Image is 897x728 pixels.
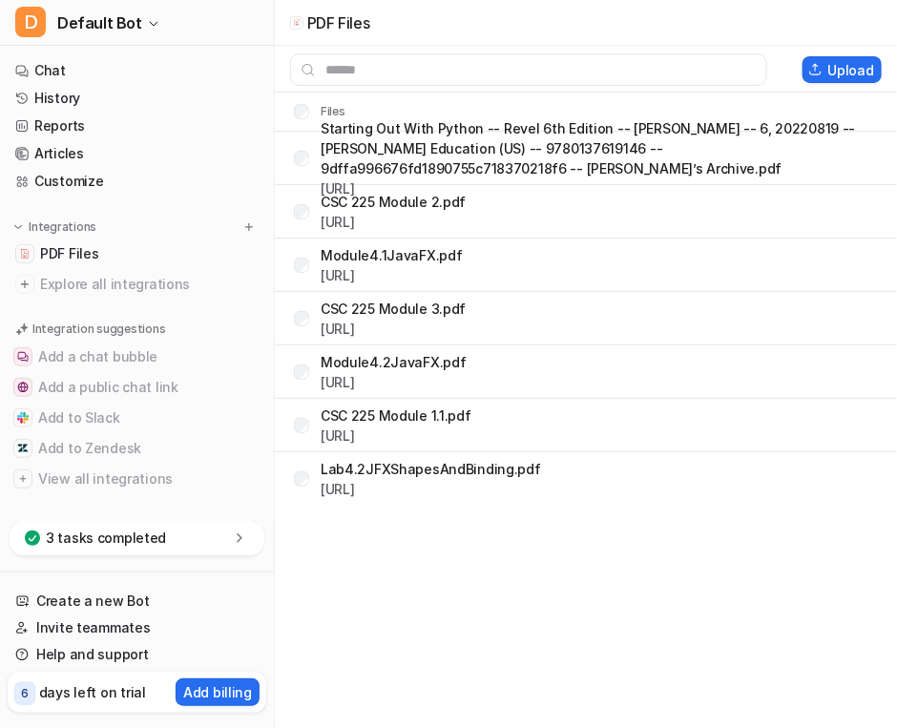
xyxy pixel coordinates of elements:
button: Upload [803,56,882,83]
p: Module4.1JavaFX.pdf [321,245,463,265]
img: explore all integrations [15,275,34,294]
button: Add a public chat linkAdd a public chat link [8,372,266,403]
p: days left on trial [39,682,146,702]
a: [URL] [321,180,355,197]
a: [URL] [321,321,355,337]
button: View all integrationsView all integrations [8,464,266,494]
img: menu_add.svg [242,220,256,234]
img: expand menu [11,220,25,234]
button: Integrations [8,218,102,237]
img: Add to Slack [17,412,29,424]
a: [URL] [321,214,355,230]
a: Chat [8,57,266,84]
a: Articles [8,140,266,167]
a: Customize [8,168,266,195]
p: PDF Files [307,13,369,32]
th: Files [279,100,346,123]
img: Add to Zendesk [17,443,29,454]
p: Add billing [183,682,252,702]
p: CSC 225 Module 1.1.pdf [321,406,471,426]
img: View all integrations [17,473,29,485]
a: [URL] [321,267,355,283]
p: CSC 225 Module 3.pdf [321,299,466,319]
p: Lab4.2JFXShapesAndBinding.pdf [321,459,541,479]
p: 6 [21,685,29,702]
p: 3 tasks completed [46,529,166,548]
p: Integrations [29,219,96,235]
p: CSC 225 Module 2.pdf [321,192,466,212]
button: Add a chat bubbleAdd a chat bubble [8,342,266,372]
img: Add a chat bubble [17,351,29,363]
span: Explore all integrations [40,269,259,300]
p: Module4.2JavaFX.pdf [321,352,467,372]
a: [URL] [321,374,355,390]
a: Reports [8,113,266,139]
span: PDF Files [40,244,98,263]
a: Create a new Bot [8,588,266,614]
span: Default Bot [57,10,142,36]
button: Add to ZendeskAdd to Zendesk [8,433,266,464]
a: Explore all integrations [8,271,266,298]
button: Add billing [176,678,260,706]
a: Invite teammates [8,614,266,641]
img: upload-file icon [293,18,302,27]
a: Help and support [8,641,266,668]
img: Add a public chat link [17,382,29,393]
p: Integration suggestions [32,321,165,338]
a: [URL] [321,427,355,444]
img: PDF Files [19,248,31,260]
a: [URL] [321,481,355,497]
button: Add to SlackAdd to Slack [8,403,266,433]
p: Starting Out With Python -- Revel 6th Edition -- [PERSON_NAME] -- 6, 20220819 -- [PERSON_NAME] Ed... [321,118,892,178]
span: D [15,7,46,37]
a: PDF FilesPDF Files [8,240,266,267]
a: History [8,85,266,112]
